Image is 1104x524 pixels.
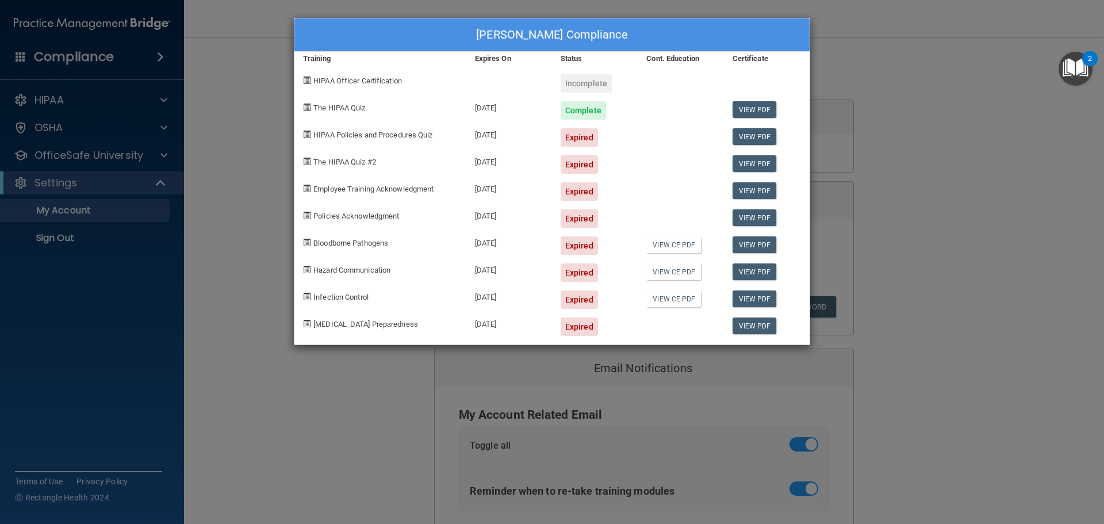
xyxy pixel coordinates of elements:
[646,290,701,307] a: View CE PDF
[1059,52,1092,86] button: Open Resource Center, 2 new notifications
[561,209,598,228] div: Expired
[313,266,390,274] span: Hazard Communication
[733,263,777,280] a: View PDF
[733,318,777,334] a: View PDF
[561,155,598,174] div: Expired
[466,228,552,255] div: [DATE]
[561,290,598,309] div: Expired
[313,104,365,112] span: The HIPAA Quiz
[313,212,399,220] span: Policies Acknowledgment
[294,52,466,66] div: Training
[733,209,777,226] a: View PDF
[466,309,552,336] div: [DATE]
[313,158,376,166] span: The HIPAA Quiz #2
[466,93,552,120] div: [DATE]
[733,101,777,118] a: View PDF
[313,320,418,328] span: [MEDICAL_DATA] Preparedness
[638,52,723,66] div: Cont. Education
[313,77,402,85] span: HIPAA Officer Certification
[466,174,552,201] div: [DATE]
[733,236,777,253] a: View PDF
[561,101,606,120] div: Complete
[561,236,598,255] div: Expired
[466,52,552,66] div: Expires On
[1088,59,1092,74] div: 2
[646,263,701,280] a: View CE PDF
[466,201,552,228] div: [DATE]
[724,52,810,66] div: Certificate
[466,147,552,174] div: [DATE]
[561,74,612,93] div: Incomplete
[561,182,598,201] div: Expired
[733,155,777,172] a: View PDF
[466,282,552,309] div: [DATE]
[646,236,701,253] a: View CE PDF
[313,131,432,139] span: HIPAA Policies and Procedures Quiz
[466,120,552,147] div: [DATE]
[561,263,598,282] div: Expired
[313,185,434,193] span: Employee Training Acknowledgment
[294,18,810,52] div: [PERSON_NAME] Compliance
[552,52,638,66] div: Status
[561,128,598,147] div: Expired
[313,293,369,301] span: Infection Control
[733,128,777,145] a: View PDF
[561,318,598,336] div: Expired
[733,182,777,199] a: View PDF
[733,290,777,307] a: View PDF
[313,239,388,247] span: Bloodborne Pathogens
[466,255,552,282] div: [DATE]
